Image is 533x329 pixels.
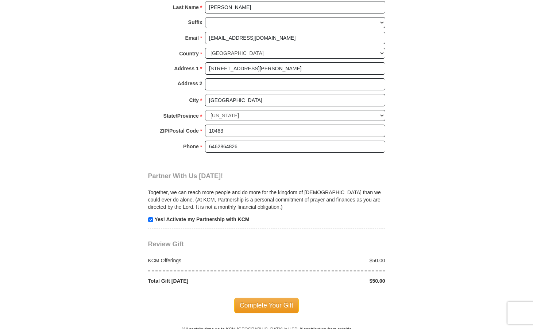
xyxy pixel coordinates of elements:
[148,240,184,248] span: Review Gift
[178,78,202,89] strong: Address 2
[144,277,267,285] div: Total Gift [DATE]
[160,126,199,136] strong: ZIP/Postal Code
[148,172,223,180] span: Partner With Us [DATE]!
[267,257,389,264] div: $50.00
[174,63,199,74] strong: Address 1
[234,298,299,313] span: Complete Your Gift
[183,141,199,152] strong: Phone
[154,216,249,222] strong: Yes! Activate my Partnership with KCM
[189,95,198,105] strong: City
[188,17,202,27] strong: Suffix
[173,2,199,12] strong: Last Name
[144,257,267,264] div: KCM Offerings
[148,189,385,211] p: Together, we can reach more people and do more for the kingdom of [DEMOGRAPHIC_DATA] than we coul...
[163,111,199,121] strong: State/Province
[179,48,199,59] strong: Country
[185,33,199,43] strong: Email
[267,277,389,285] div: $50.00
